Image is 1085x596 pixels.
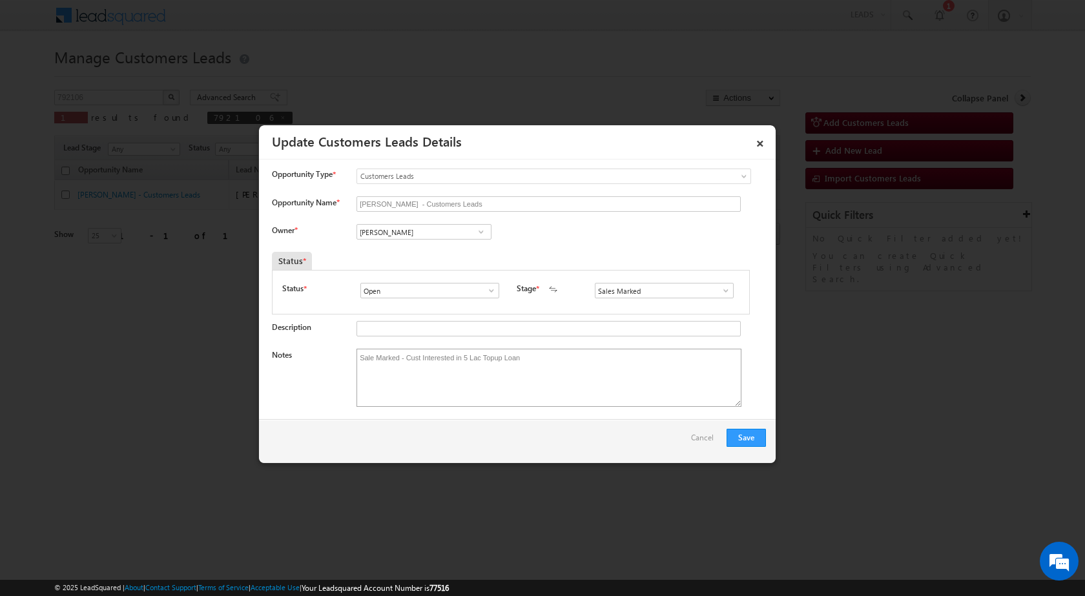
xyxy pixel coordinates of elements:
[17,119,236,387] textarea: Type your message and hit 'Enter'
[282,283,304,294] label: Status
[429,583,449,593] span: 77516
[356,224,491,240] input: Type to Search
[54,582,449,594] span: © 2025 LeadSquared | | | | |
[198,583,249,591] a: Terms of Service
[480,284,496,297] a: Show All Items
[176,398,234,415] em: Start Chat
[272,198,339,207] label: Opportunity Name
[272,322,311,332] label: Description
[272,169,333,180] span: Opportunity Type
[145,583,196,591] a: Contact Support
[356,169,751,184] a: Customers Leads
[749,130,771,152] a: ×
[473,225,489,238] a: Show All Items
[272,350,292,360] label: Notes
[714,284,730,297] a: Show All Items
[357,170,698,182] span: Customers Leads
[272,225,297,235] label: Owner
[272,132,462,150] a: Update Customers Leads Details
[272,252,312,270] div: Status
[595,283,734,298] input: Type to Search
[517,283,536,294] label: Stage
[67,68,217,85] div: Chat with us now
[302,583,449,593] span: Your Leadsquared Account Number is
[22,68,54,85] img: d_60004797649_company_0_60004797649
[125,583,143,591] a: About
[727,429,766,447] button: Save
[251,583,300,591] a: Acceptable Use
[360,283,499,298] input: Type to Search
[212,6,243,37] div: Minimize live chat window
[691,429,720,453] a: Cancel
